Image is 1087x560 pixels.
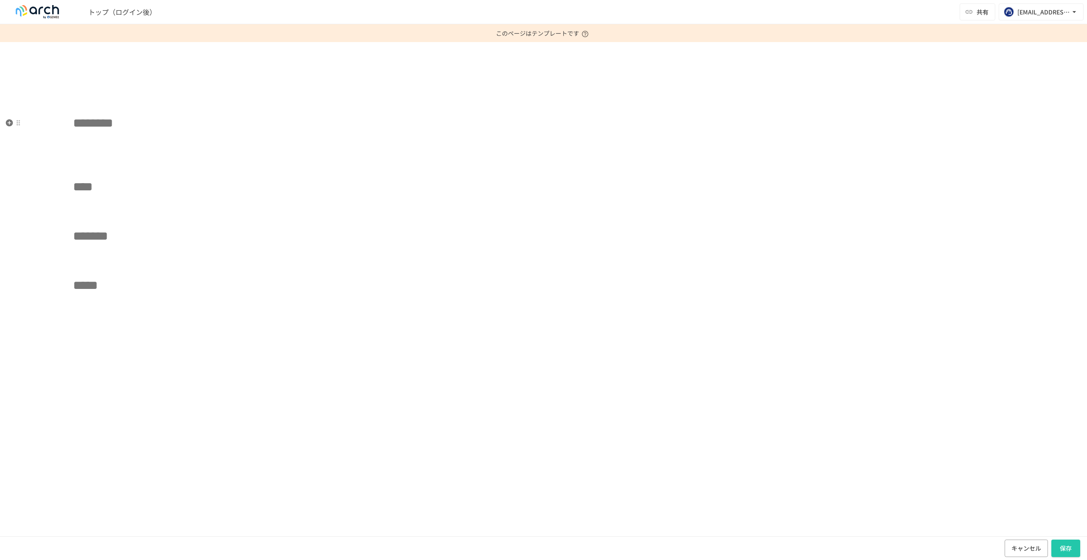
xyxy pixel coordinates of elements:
span: トップ（ログイン後） [88,7,156,17]
button: 保存 [1051,540,1080,557]
p: このページはテンプレートです [496,24,591,42]
button: [EMAIL_ADDRESS][DOMAIN_NAME] [999,3,1084,20]
div: [EMAIL_ADDRESS][DOMAIN_NAME] [1017,7,1070,17]
button: 共有 [960,3,995,20]
button: キャンセル [1005,540,1048,557]
span: 共有 [977,7,988,17]
img: logo-default@2x-9cf2c760.svg [10,5,65,19]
